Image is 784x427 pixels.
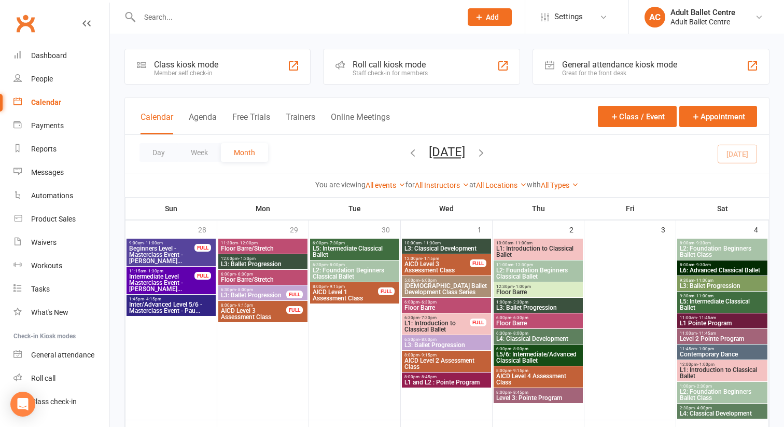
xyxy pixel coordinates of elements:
a: All events [366,181,405,189]
span: 6:00pm [220,272,305,277]
a: General attendance kiosk mode [13,343,109,367]
span: - 1:00pm [697,362,715,367]
button: Agenda [189,112,217,134]
span: 8:00pm [404,375,489,379]
a: What's New [13,301,109,324]
div: Tasks [31,285,50,293]
th: Tue [309,198,401,219]
strong: with [527,181,541,189]
span: L2: Foundation Beginners Classical Ballet [312,267,397,280]
span: L3: Ballet Progression [220,292,287,298]
span: L2: Foundation Beginners Classical Ballet [496,267,581,280]
a: People [13,67,109,91]
div: FULL [286,306,303,314]
span: - 8:00pm [236,287,253,292]
span: 8:00pm [220,303,287,308]
button: Month [221,143,268,162]
span: - 11:00am [513,241,533,245]
span: Level 2 Pointe Program [679,336,765,342]
a: Calendar [13,91,109,114]
span: - 7:30pm [328,241,345,245]
span: 9:30am [679,278,765,283]
span: 6:00pm [496,315,581,320]
div: Class check-in [31,397,77,406]
span: - 8:45pm [419,375,437,379]
span: 12:00pm [404,256,470,261]
span: L5: Intermediate Classical Ballet [312,245,397,258]
span: L3: Ballet Progression [679,283,765,289]
div: Roll call [31,374,55,382]
a: Class kiosk mode [13,390,109,414]
button: Appointment [679,106,757,127]
th: Sun [125,198,217,219]
span: AICD Level 2 Assessment Class [404,357,489,370]
div: Messages [31,168,64,176]
a: All Types [541,181,579,189]
span: - 9:30am [694,263,711,267]
span: L6: Advanced Classical Ballet [679,267,765,273]
span: 12:00pm [679,362,765,367]
span: 10:00am [496,241,581,245]
span: L1: Introduction to Classical Ballet [679,367,765,379]
div: What's New [31,308,68,316]
span: [DEMOGRAPHIC_DATA] Ballet Development Class Series [404,283,489,295]
div: Open Intercom Messenger [10,392,35,417]
div: Staff check-in for members [353,70,428,77]
span: - 11:45am [697,331,716,336]
span: Beginners Level - Masterclass Event - [PERSON_NAME]... [129,245,195,264]
span: AICD Level 3 Assessment Class [220,308,287,320]
button: Trainers [286,112,315,134]
div: FULL [470,319,486,326]
div: 30 [382,221,400,238]
span: L5/6: Intermediate/Advanced Classical Ballet [496,351,581,364]
a: Product Sales [13,208,109,231]
span: - 2:30pm [511,300,528,305]
span: L4: Classical Development [679,410,765,417]
th: Sat [676,198,769,219]
div: 29 [290,221,309,238]
span: - 8:00pm [419,337,437,342]
span: 11:45am [679,347,765,351]
span: 9:30am [679,294,765,298]
span: 8:00pm [404,353,489,357]
a: Roll call [13,367,109,390]
div: Great for the front desk [562,70,677,77]
div: Waivers [31,238,57,246]
span: Floor Barre/Stretch [220,277,305,283]
span: 6:00pm [404,300,489,305]
th: Thu [493,198,584,219]
strong: You are viewing [315,181,366,189]
a: Dashboard [13,44,109,67]
div: People [31,75,53,83]
span: 8:00pm [496,390,581,395]
span: 6:30pm [496,331,581,336]
span: - 1:00pm [697,347,714,351]
div: Workouts [31,261,62,270]
span: 6:30pm [496,347,581,351]
span: - 9:15pm [419,353,437,357]
div: Reports [31,145,57,153]
span: - 6:30pm [419,300,437,305]
span: - 12:30pm [513,263,533,267]
span: - 11:00am [144,241,163,245]
div: FULL [378,287,395,295]
span: - 1:30pm [146,269,163,273]
span: L3: Ballet Progression [404,342,489,348]
span: 6:30pm [404,337,489,342]
span: L3: Ballet Progression [220,261,305,267]
span: Floor Barre [496,320,581,326]
span: 8:00pm [496,368,581,373]
span: L1: Introduction to Classical Ballet [496,245,581,258]
span: AICD Level 4 Assessment Class [496,373,581,385]
div: Calendar [31,98,61,106]
span: 6:30pm [312,263,397,267]
a: Payments [13,114,109,137]
span: - 7:30pm [419,315,437,320]
a: Workouts [13,254,109,278]
a: Clubworx [12,10,38,36]
span: 10:00am [404,241,489,245]
a: All Locations [476,181,527,189]
span: - 9:30am [694,241,711,245]
div: Automations [31,191,73,200]
span: - 1:15pm [422,256,439,261]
